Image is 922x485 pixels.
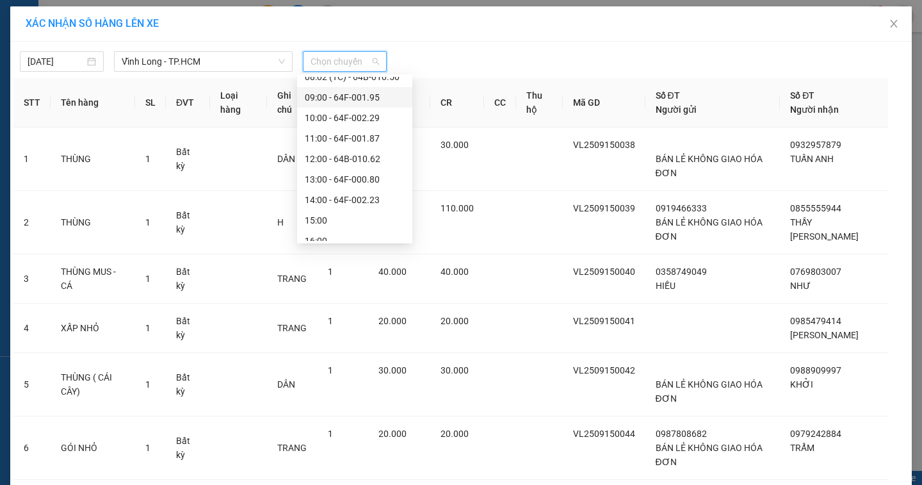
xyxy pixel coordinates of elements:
[28,54,85,69] input: 15/09/2025
[656,429,707,439] span: 0987808682
[573,316,635,326] span: VL2509150041
[656,203,707,213] span: 0919466333
[305,213,405,227] div: 15:00
[656,217,763,242] span: BÁN LẺ KHÔNG GIAO HÓA ĐƠN
[328,365,333,375] span: 1
[13,353,51,416] td: 5
[656,154,763,178] span: BÁN LẺ KHÔNG GIAO HÓA ĐƠN
[51,78,135,127] th: Tên hàng
[305,152,405,166] div: 12:00 - 64B-010.62
[656,90,680,101] span: Số ĐT
[441,365,469,375] span: 30.000
[83,12,114,26] span: Nhận:
[145,154,150,164] span: 1
[51,127,135,191] td: THÙNG
[573,203,635,213] span: VL2509150039
[790,140,841,150] span: 0932957879
[790,316,841,326] span: 0985479414
[484,78,516,127] th: CC
[166,127,210,191] td: Bất kỳ
[145,274,150,284] span: 1
[145,217,150,227] span: 1
[790,429,841,439] span: 0979242884
[13,304,51,353] td: 4
[305,90,405,104] div: 09:00 - 64F-001.95
[790,90,814,101] span: Số ĐT
[378,316,407,326] span: 20.000
[51,304,135,353] td: XẤP NHỎ
[305,234,405,248] div: 16:00
[13,254,51,304] td: 3
[573,140,635,150] span: VL2509150038
[277,379,295,390] span: DÂN
[573,365,635,375] span: VL2509150042
[378,365,407,375] span: 30.000
[790,365,841,375] span: 0988909997
[305,70,405,84] div: 08:02 (TC) - 64B-010.50
[166,353,210,416] td: Bất kỳ
[790,330,859,340] span: [PERSON_NAME]
[13,416,51,480] td: 6
[441,267,469,277] span: 40.000
[145,379,150,390] span: 1
[790,154,834,164] span: TUẤN ANH
[13,127,51,191] td: 1
[790,104,839,115] span: Người nhận
[876,6,912,42] button: Close
[122,52,285,71] span: Vĩnh Long - TP.HCM
[11,11,74,42] div: Vĩnh Long
[305,111,405,125] div: 10:00 - 64F-002.29
[311,52,379,71] span: Chọn chuyến
[11,12,31,26] span: Gửi:
[656,379,763,404] span: BÁN LẺ KHÔNG GIAO HÓA ĐƠN
[441,429,469,439] span: 20.000
[305,131,405,145] div: 11:00 - 64F-001.87
[145,443,150,453] span: 1
[430,78,484,127] th: CR
[656,267,707,277] span: 0358749049
[328,429,333,439] span: 1
[378,429,407,439] span: 20.000
[563,78,645,127] th: Mã GD
[516,78,563,127] th: Thu hộ
[328,267,333,277] span: 1
[656,281,675,291] span: HIẾU
[166,254,210,304] td: Bất kỳ
[441,316,469,326] span: 20.000
[790,203,841,213] span: 0855555944
[573,429,635,439] span: VL2509150044
[83,11,186,42] div: TP. [PERSON_NAME]
[13,191,51,254] td: 2
[51,254,135,304] td: THÙNG MUS - CÁ
[573,267,635,277] span: VL2509150040
[441,203,474,213] span: 110.000
[51,191,135,254] td: THÙNG
[277,323,307,333] span: TRANG
[790,267,841,277] span: 0769803007
[267,78,318,127] th: Ghi chú
[278,58,286,65] span: down
[305,193,405,207] div: 14:00 - 64F-002.23
[166,191,210,254] td: Bất kỳ
[656,104,697,115] span: Người gửi
[889,19,899,29] span: close
[790,281,811,291] span: NHƯ
[441,140,469,150] span: 30.000
[790,379,813,390] span: KHỞI
[328,316,333,326] span: 1
[305,172,405,186] div: 13:00 - 64F-000.80
[166,416,210,480] td: Bất kỳ
[378,267,407,277] span: 40.000
[277,443,307,453] span: TRANG
[277,154,295,164] span: DÂN
[166,78,210,127] th: ĐVT
[11,42,74,103] div: BÁN LẺ KHÔNG GIAO HÓA ĐƠN
[790,443,814,453] span: TRẨM
[277,274,307,284] span: TRANG
[26,17,159,29] span: XÁC NHẬN SỐ HÀNG LÊN XE
[51,353,135,416] td: THÙNG ( CÁI CÂY)
[135,78,166,127] th: SL
[656,443,763,467] span: BÁN LẺ KHÔNG GIAO HÓA ĐƠN
[166,304,210,353] td: Bất kỳ
[51,416,135,480] td: GÓI NHỎ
